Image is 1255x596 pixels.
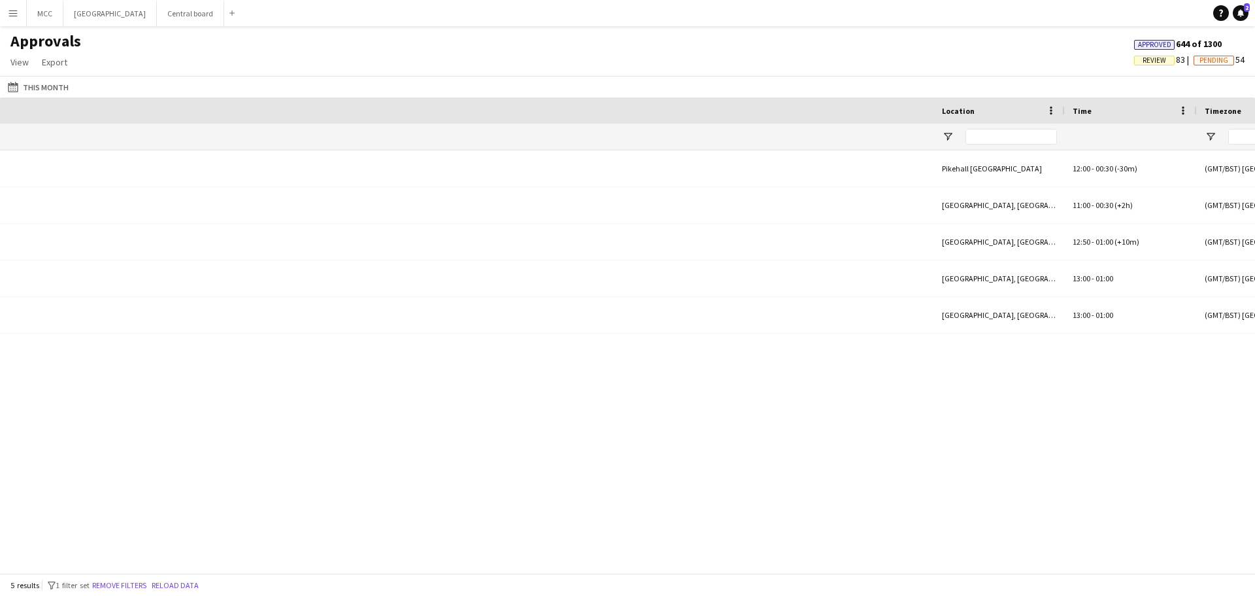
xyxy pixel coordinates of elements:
[1096,310,1113,320] span: 01:00
[1092,310,1094,320] span: -
[1114,200,1133,210] span: (+2h)
[1073,273,1090,283] span: 13:00
[1096,237,1113,247] span: 01:00
[1096,200,1113,210] span: 00:30
[934,187,1065,223] div: [GEOGRAPHIC_DATA], [GEOGRAPHIC_DATA]
[42,56,67,68] span: Export
[1114,164,1137,173] span: (-30m)
[37,54,73,71] a: Export
[1096,273,1113,283] span: 01:00
[1092,237,1094,247] span: -
[1199,56,1228,65] span: Pending
[1233,5,1248,21] a: 2
[942,131,954,143] button: Open Filter Menu
[1073,106,1092,116] span: Time
[934,297,1065,333] div: [GEOGRAPHIC_DATA], [GEOGRAPHIC_DATA]
[942,106,975,116] span: Location
[1092,200,1094,210] span: -
[1244,3,1250,12] span: 2
[1073,200,1090,210] span: 11:00
[1073,310,1090,320] span: 13:00
[965,129,1057,145] input: Location Filter Input
[1138,41,1171,49] span: Approved
[56,580,90,590] span: 1 filter set
[149,578,201,593] button: Reload data
[934,150,1065,186] div: Pikehall [GEOGRAPHIC_DATA]
[10,56,29,68] span: View
[1096,164,1113,173] span: 00:30
[934,224,1065,260] div: [GEOGRAPHIC_DATA], [GEOGRAPHIC_DATA]
[5,54,34,71] a: View
[1205,131,1216,143] button: Open Filter Menu
[1134,38,1222,50] span: 644 of 1300
[27,1,63,26] button: MCC
[1092,164,1094,173] span: -
[1073,237,1090,247] span: 12:50
[934,260,1065,296] div: [GEOGRAPHIC_DATA], [GEOGRAPHIC_DATA]
[1143,56,1166,65] span: Review
[157,1,224,26] button: Central board
[1114,237,1139,247] span: (+10m)
[1205,106,1241,116] span: Timezone
[1073,164,1090,173] span: 12:00
[90,578,149,593] button: Remove filters
[63,1,157,26] button: [GEOGRAPHIC_DATA]
[1134,54,1194,65] span: 83
[1194,54,1245,65] span: 54
[1092,273,1094,283] span: -
[5,79,71,95] button: This Month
